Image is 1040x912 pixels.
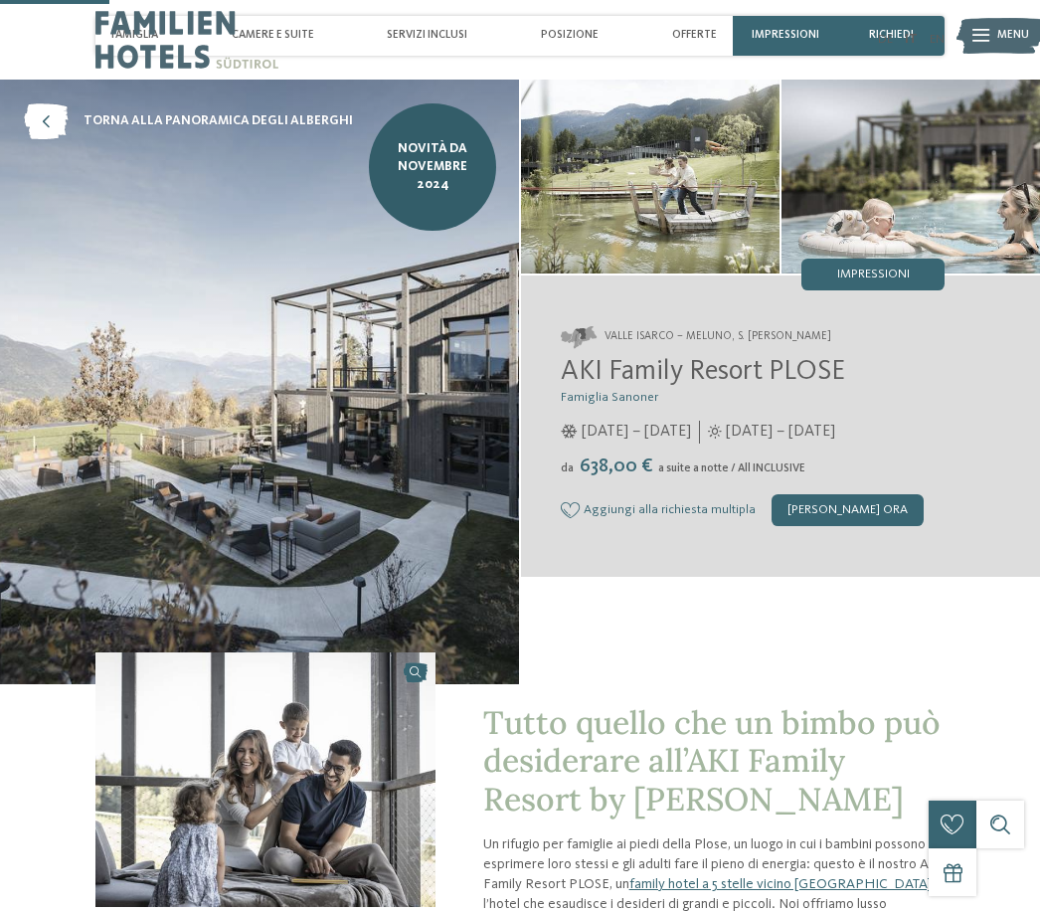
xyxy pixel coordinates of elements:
[95,652,435,907] img: AKI: tutto quello che un bimbo può desiderare
[605,329,831,345] span: Valle Isarco – Meluno, S. [PERSON_NAME]
[561,462,574,474] span: da
[84,112,353,130] span: torna alla panoramica degli alberghi
[561,358,845,386] span: AKI Family Resort PLOSE
[381,140,484,194] span: NOVITÀ da novembre 2024
[576,456,656,476] span: 638,00 €
[521,80,780,274] img: AKI: tutto quello che un bimbo può desiderare
[708,425,722,439] i: Orari d'apertura estate
[878,33,893,46] a: DE
[772,494,924,526] div: [PERSON_NAME] ora
[781,80,1040,274] img: AKI: tutto quello che un bimbo può desiderare
[483,702,941,820] span: Tutto quello che un bimbo può desiderare all’AKI Family Resort by [PERSON_NAME]
[658,462,805,474] span: a suite a notte / All INCLUSIVE
[905,33,918,46] a: IT
[930,33,945,46] a: EN
[726,421,835,443] span: [DATE] – [DATE]
[629,877,932,891] a: family hotel a 5 stelle vicino [GEOGRAPHIC_DATA]
[561,425,578,439] i: Orari d'apertura inverno
[837,269,910,281] span: Impressioni
[997,28,1029,44] span: Menu
[561,391,658,404] span: Famiglia Sanoner
[582,421,691,443] span: [DATE] – [DATE]
[584,503,756,517] span: Aggiungi alla richiesta multipla
[24,103,353,139] a: torna alla panoramica degli alberghi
